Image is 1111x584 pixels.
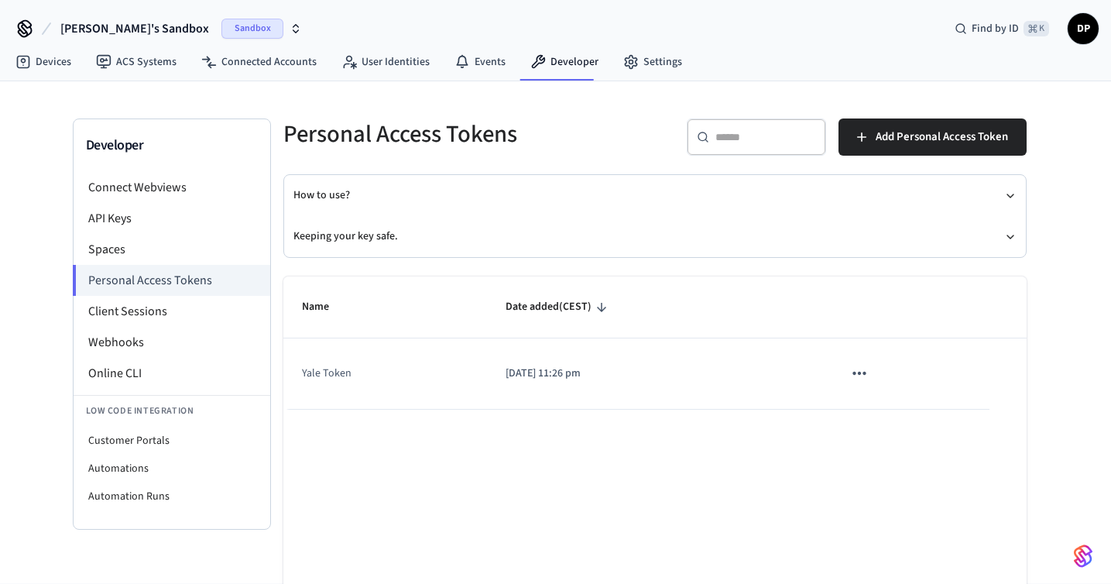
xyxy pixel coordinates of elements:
button: How to use? [293,175,1017,216]
span: Sandbox [221,19,283,39]
span: DP [1069,15,1097,43]
img: SeamLogoGradient.69752ec5.svg [1074,544,1092,569]
li: Automation Runs [74,483,270,510]
a: Connected Accounts [189,48,329,76]
h5: Personal Access Tokens [283,119,646,150]
a: Devices [3,48,84,76]
li: Webhooks [74,327,270,358]
li: Low Code Integration [74,395,270,427]
a: Settings [611,48,694,76]
li: Automations [74,455,270,483]
td: Yale Token [283,338,488,409]
li: Spaces [74,234,270,265]
a: User Identities [329,48,442,76]
li: Connect Webviews [74,172,270,203]
p: [DATE] 11:26 pm [506,366,806,382]
button: DP [1068,13,1099,44]
li: Client Sessions [74,296,270,327]
button: Add Personal Access Token [838,119,1027,156]
span: Add Personal Access Token [876,127,1008,147]
span: Name [302,295,349,319]
li: Personal Access Tokens [73,265,270,296]
a: Developer [518,48,611,76]
h3: Developer [86,135,258,156]
span: Date added(CEST) [506,295,612,319]
a: Events [442,48,518,76]
li: Customer Portals [74,427,270,455]
li: Online CLI [74,358,270,389]
table: sticky table [283,277,1027,410]
span: ⌘ K [1024,21,1049,36]
a: ACS Systems [84,48,189,76]
span: Find by ID [972,21,1019,36]
li: API Keys [74,203,270,234]
span: [PERSON_NAME]'s Sandbox [60,19,209,38]
button: Keeping your key safe. [293,216,1017,257]
div: Find by ID⌘ K [942,15,1061,43]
